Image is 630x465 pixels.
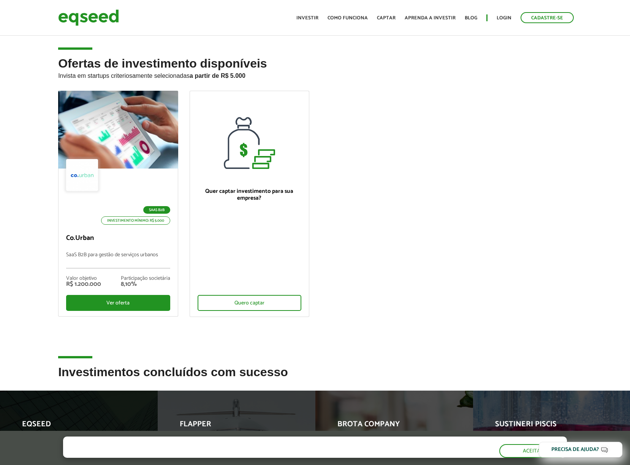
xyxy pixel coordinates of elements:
p: Investimento mínimo: R$ 5.000 [101,216,170,225]
p: Co.Urban [66,234,170,243]
a: Cadastre-se [521,12,574,23]
button: Aceitar [499,444,567,458]
h2: Ofertas de investimento disponíveis [58,57,572,91]
div: 8,10% [121,281,170,287]
a: Captar [377,16,396,20]
div: Quero captar [198,295,301,311]
a: Aprenda a investir [405,16,456,20]
p: Quer captar investimento para sua empresa? [198,188,301,202]
p: SaaS B2B para gestão de serviços urbanos [66,252,170,268]
p: SaaS B2B [143,206,170,214]
p: Flapper [180,420,282,433]
img: EqSeed [58,8,119,28]
h2: Investimentos concluídos com sucesso [58,366,572,390]
div: Valor objetivo [66,276,101,281]
strong: a partir de R$ 5.000 [190,73,245,79]
a: Login [497,16,511,20]
a: Blog [465,16,477,20]
p: Ao clicar em "aceitar", você aceita nossa . [63,450,338,457]
h5: O site da EqSeed utiliza cookies para melhorar sua navegação. [63,437,338,448]
p: EqSeed [22,420,125,433]
a: Como funciona [328,16,368,20]
p: Brota Company [337,420,440,433]
div: Ver oferta [66,295,170,311]
p: Sustineri Piscis [495,420,598,433]
div: Participação societária [121,276,170,281]
a: Quer captar investimento para sua empresa? Quero captar [190,91,309,317]
a: Investir [296,16,318,20]
div: R$ 1.200.000 [66,281,101,287]
a: SaaS B2B Investimento mínimo: R$ 5.000 Co.Urban SaaS B2B para gestão de serviços urbanos Valor ob... [58,91,178,317]
p: Invista em startups criteriosamente selecionadas [58,70,572,79]
a: política de privacidade e de cookies [163,451,251,457]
